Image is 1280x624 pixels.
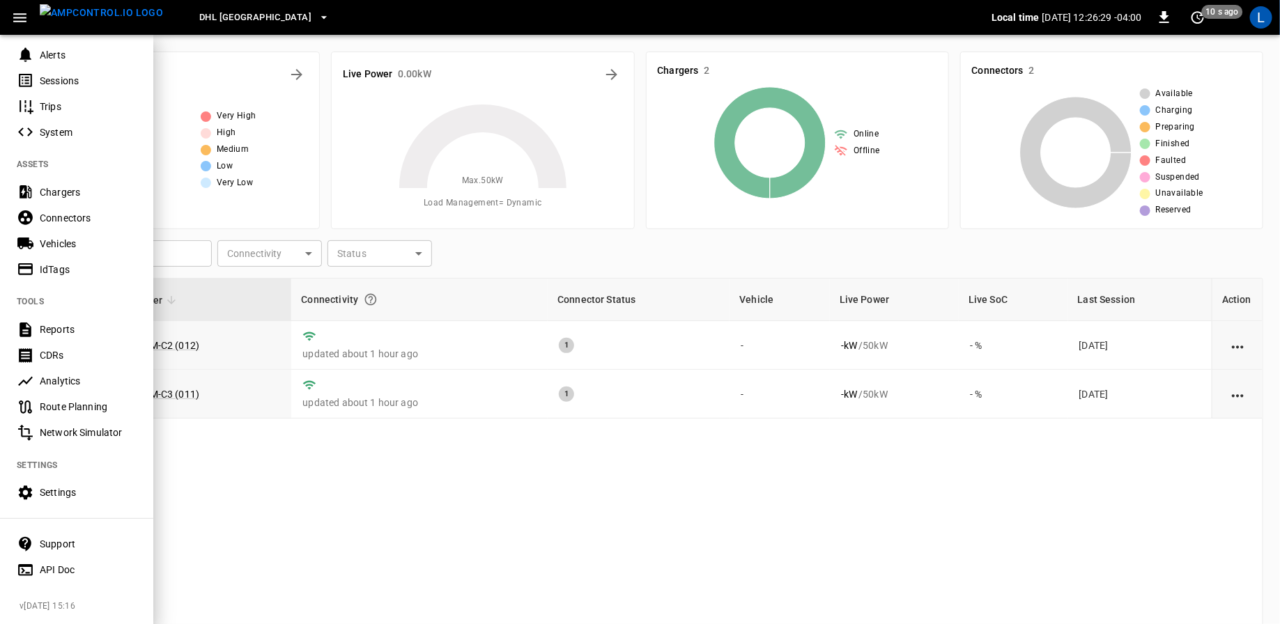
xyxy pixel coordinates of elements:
div: Reports [40,322,137,336]
img: ampcontrol.io logo [40,4,163,22]
div: IdTags [40,263,137,276]
span: DHL [GEOGRAPHIC_DATA] [199,10,311,26]
p: Local time [992,10,1040,24]
div: CDRs [40,348,137,362]
button: set refresh interval [1187,6,1209,29]
div: Vehicles [40,237,137,251]
div: Trips [40,100,137,114]
span: 10 s ago [1202,5,1243,19]
p: [DATE] 12:26:29 -04:00 [1042,10,1142,24]
div: Network Simulator [40,426,137,439]
div: Settings [40,485,137,499]
div: Route Planning [40,400,137,414]
div: API Doc [40,563,137,577]
span: v [DATE] 15:16 [20,600,142,614]
div: System [40,125,137,139]
div: Chargers [40,185,137,199]
div: Sessions [40,74,137,88]
div: profile-icon [1250,6,1272,29]
div: Support [40,537,137,551]
div: Alerts [40,48,137,62]
div: Connectors [40,211,137,225]
div: Analytics [40,374,137,388]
